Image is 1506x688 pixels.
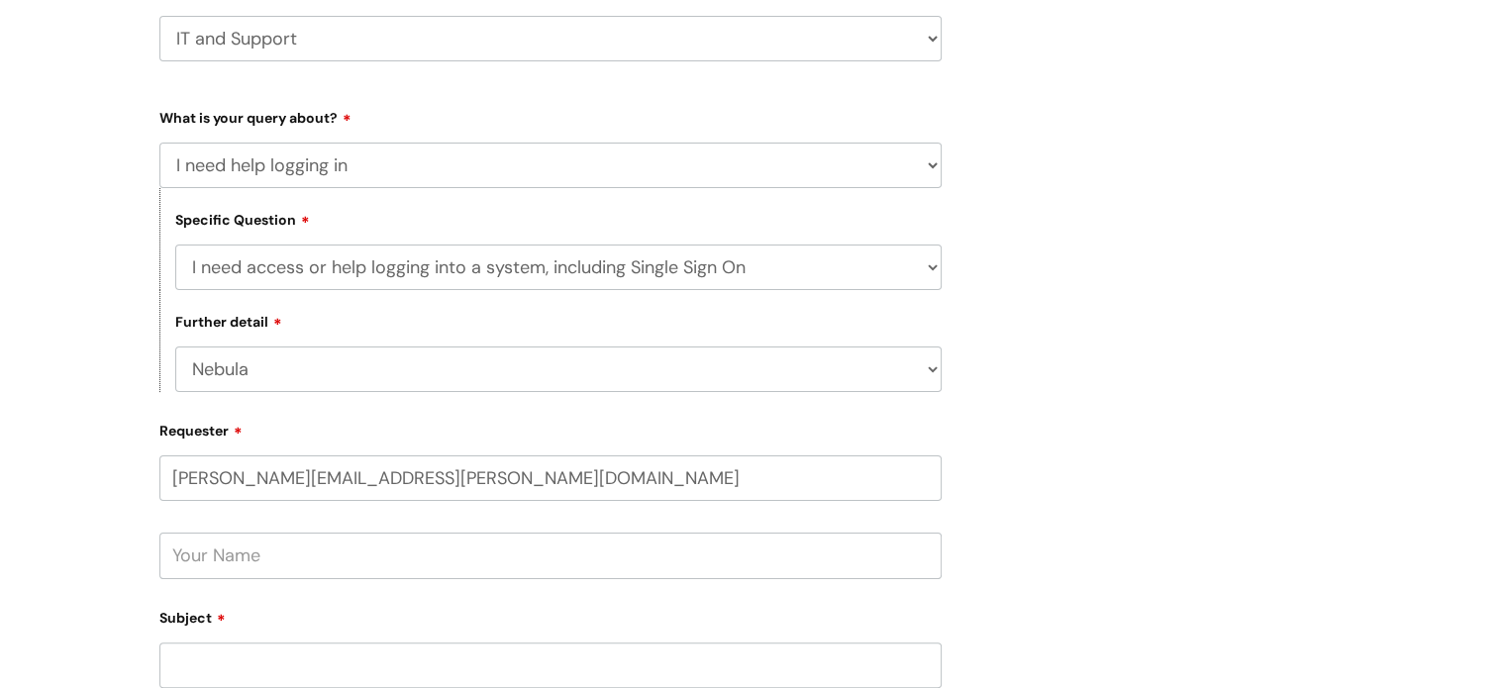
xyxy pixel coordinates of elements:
label: Further detail [175,311,282,331]
label: What is your query about? [159,103,942,127]
input: Your Name [159,533,942,578]
label: Specific Question [175,209,310,229]
label: Subject [159,603,942,627]
input: Email [159,455,942,501]
label: Requester [159,416,942,440]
